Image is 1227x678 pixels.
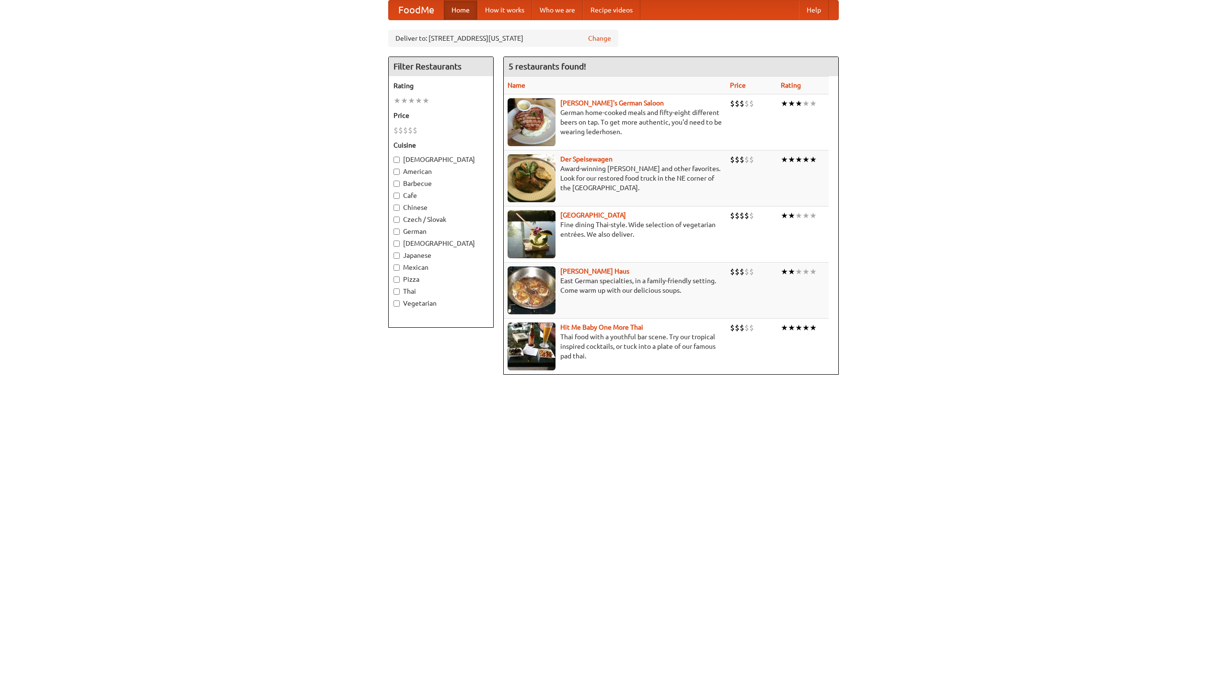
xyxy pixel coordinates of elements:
h5: Price [394,111,488,120]
li: ★ [781,322,788,333]
a: Change [588,34,611,43]
li: ★ [802,266,810,277]
li: $ [749,154,754,165]
li: ★ [802,98,810,109]
li: ★ [795,322,802,333]
li: ★ [795,154,802,165]
h5: Cuisine [394,140,488,150]
a: FoodMe [389,0,444,20]
a: Rating [781,81,801,89]
p: German home-cooked meals and fifty-eight different beers on tap. To get more authentic, you'd nee... [508,108,722,137]
p: Thai food with a youthful bar scene. Try our tropical inspired cocktails, or tuck into a plate of... [508,332,722,361]
li: ★ [795,210,802,221]
li: $ [735,210,740,221]
li: ★ [781,98,788,109]
li: $ [749,322,754,333]
label: Japanese [394,251,488,260]
img: esthers.jpg [508,98,556,146]
li: $ [740,210,744,221]
li: $ [749,266,754,277]
label: Cafe [394,191,488,200]
input: Cafe [394,193,400,199]
li: ★ [408,95,415,106]
li: $ [730,266,735,277]
a: Who we are [532,0,583,20]
label: Mexican [394,263,488,272]
input: Vegetarian [394,300,400,307]
p: Fine dining Thai-style. Wide selection of vegetarian entrées. We also deliver. [508,220,722,239]
a: Help [799,0,829,20]
a: Recipe videos [583,0,640,20]
input: Czech / Slovak [394,217,400,223]
li: ★ [394,95,401,106]
li: $ [730,98,735,109]
input: German [394,229,400,235]
li: ★ [788,322,795,333]
input: Mexican [394,264,400,271]
li: ★ [810,322,817,333]
input: American [394,169,400,175]
label: [DEMOGRAPHIC_DATA] [394,155,488,164]
label: American [394,167,488,176]
input: Japanese [394,253,400,259]
li: ★ [795,266,802,277]
li: $ [740,98,744,109]
li: ★ [795,98,802,109]
img: satay.jpg [508,210,556,258]
input: Thai [394,288,400,295]
a: How it works [477,0,532,20]
li: $ [740,322,744,333]
input: Chinese [394,205,400,211]
a: [PERSON_NAME] Haus [560,267,629,275]
label: Thai [394,287,488,296]
input: [DEMOGRAPHIC_DATA] [394,157,400,163]
li: ★ [788,266,795,277]
input: [DEMOGRAPHIC_DATA] [394,241,400,247]
label: Czech / Slovak [394,215,488,224]
li: $ [735,266,740,277]
label: Chinese [394,203,488,212]
li: $ [740,154,744,165]
li: ★ [781,154,788,165]
li: ★ [415,95,422,106]
li: ★ [802,210,810,221]
label: German [394,227,488,236]
li: $ [749,210,754,221]
li: $ [744,98,749,109]
li: ★ [810,98,817,109]
a: Hit Me Baby One More Thai [560,323,643,331]
li: $ [730,322,735,333]
li: ★ [810,154,817,165]
img: babythai.jpg [508,322,556,370]
li: ★ [810,210,817,221]
label: Vegetarian [394,299,488,308]
img: speisewagen.jpg [508,154,556,202]
label: [DEMOGRAPHIC_DATA] [394,239,488,248]
a: Der Speisewagen [560,155,613,163]
li: $ [730,154,735,165]
img: kohlhaus.jpg [508,266,556,314]
label: Barbecue [394,179,488,188]
li: $ [744,154,749,165]
div: Deliver to: [STREET_ADDRESS][US_STATE] [388,30,618,47]
input: Barbecue [394,181,400,187]
li: $ [735,154,740,165]
li: ★ [802,154,810,165]
li: $ [735,322,740,333]
ng-pluralize: 5 restaurants found! [509,62,586,71]
li: $ [744,210,749,221]
p: Award-winning [PERSON_NAME] and other favorites. Look for our restored food truck in the NE corne... [508,164,722,193]
li: $ [730,210,735,221]
h4: Filter Restaurants [389,57,493,76]
a: [PERSON_NAME]'s German Saloon [560,99,664,107]
li: ★ [422,95,429,106]
li: ★ [788,154,795,165]
li: $ [740,266,744,277]
a: [GEOGRAPHIC_DATA] [560,211,626,219]
a: Home [444,0,477,20]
